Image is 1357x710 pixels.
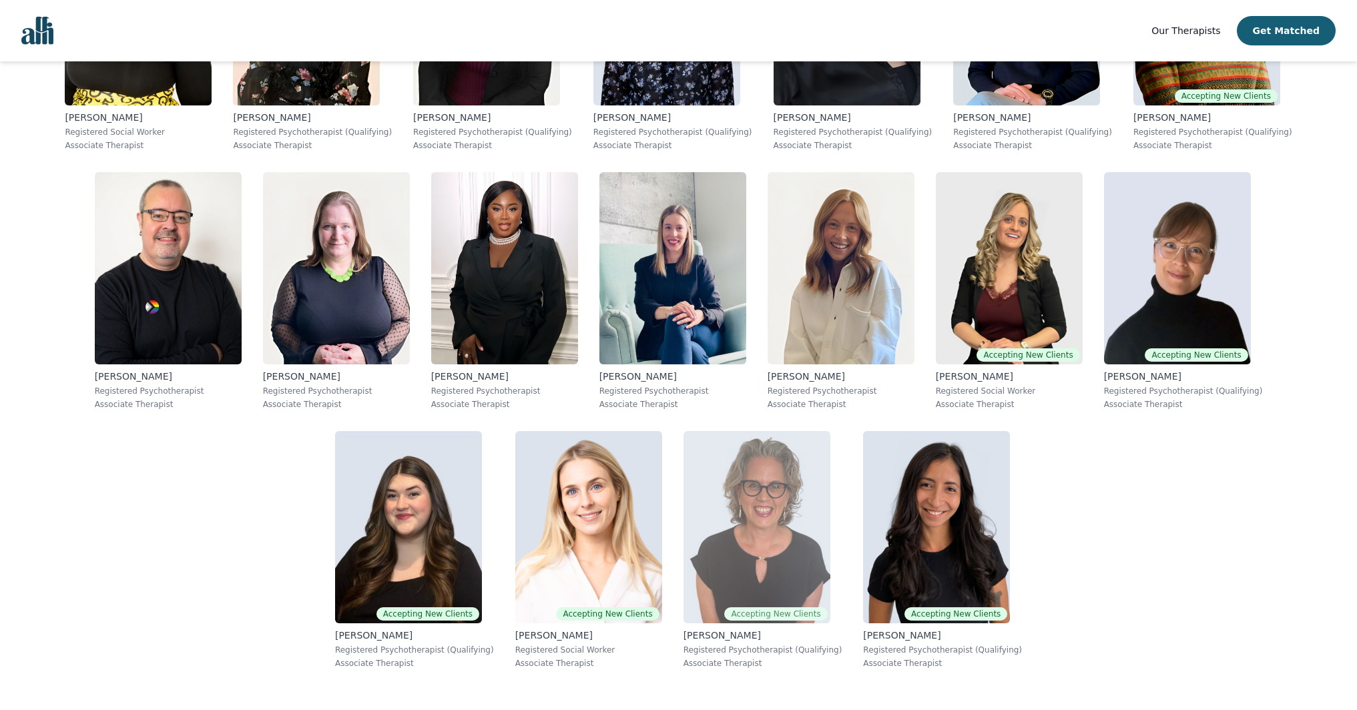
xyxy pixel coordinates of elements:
span: Accepting New Clients [1145,348,1248,362]
img: Rana_James [936,172,1083,364]
p: Registered Psychotherapist (Qualifying) [1133,127,1292,137]
p: [PERSON_NAME] [95,370,242,383]
img: alli logo [21,17,53,45]
p: Registered Psychotherapist [431,386,578,396]
img: Jessie_MacAlpine Shearer [263,172,410,364]
a: Angela_EarlAccepting New Clients[PERSON_NAME]Registered Psychotherapist (Qualifying)Associate The... [1093,161,1274,420]
p: [PERSON_NAME] [1133,111,1292,124]
p: Registered Social Worker [936,386,1083,396]
p: Registered Psychotherapist (Qualifying) [1104,386,1263,396]
p: Registered Social Worker [515,645,662,655]
span: Accepting New Clients [724,607,827,621]
p: [PERSON_NAME] [863,629,1022,642]
img: Senam_Bruce-Kemevor [431,172,578,364]
span: Accepting New Clients [977,348,1079,362]
button: Get Matched [1237,16,1336,45]
p: Associate Therapist [768,399,914,410]
a: Danielle_DjelicAccepting New Clients[PERSON_NAME]Registered Social WorkerAssociate Therapist [505,420,673,679]
img: Andreann_Gosselin [599,172,746,364]
p: [PERSON_NAME] [233,111,392,124]
img: Kelly_Kozluk [768,172,914,364]
span: Accepting New Clients [1175,89,1278,103]
p: [PERSON_NAME] [599,370,746,383]
p: Registered Psychotherapist (Qualifying) [863,645,1022,655]
p: [PERSON_NAME] [1104,370,1263,383]
p: Registered Psychotherapist [599,386,746,396]
a: Andreann_Gosselin[PERSON_NAME]Registered PsychotherapistAssociate Therapist [589,161,757,420]
span: Our Therapists [1151,25,1220,36]
p: Associate Therapist [684,658,842,669]
img: Angela_Earl [1104,172,1251,364]
p: Registered Social Worker [65,127,212,137]
p: Associate Therapist [515,658,662,669]
p: [PERSON_NAME] [515,629,662,642]
span: Accepting New Clients [904,607,1007,621]
p: Associate Therapist [431,399,578,410]
p: Registered Psychotherapist (Qualifying) [335,645,494,655]
a: Kelly_Kozluk[PERSON_NAME]Registered PsychotherapistAssociate Therapist [757,161,925,420]
p: Associate Therapist [95,399,242,410]
img: Scott_Harrison [95,172,242,364]
p: [PERSON_NAME] [335,629,494,642]
img: Danielle_Djelic [515,431,662,623]
p: [PERSON_NAME] [431,370,578,383]
p: [PERSON_NAME] [953,111,1112,124]
img: Olivia_Snow [335,431,482,623]
p: Associate Therapist [593,140,752,151]
p: [PERSON_NAME] [65,111,212,124]
p: Associate Therapist [936,399,1083,410]
a: Senam_Bruce-Kemevor[PERSON_NAME]Registered PsychotherapistAssociate Therapist [421,161,589,420]
p: [PERSON_NAME] [774,111,932,124]
p: Associate Therapist [335,658,494,669]
p: Associate Therapist [1104,399,1263,410]
p: [PERSON_NAME] [413,111,572,124]
a: Jessie_MacAlpine Shearer[PERSON_NAME]Registered PsychotherapistAssociate Therapist [252,161,421,420]
a: Rana_JamesAccepting New Clients[PERSON_NAME]Registered Social WorkerAssociate Therapist [925,161,1093,420]
p: Registered Psychotherapist (Qualifying) [413,127,572,137]
p: Associate Therapist [599,399,746,410]
a: Scott_Harrison[PERSON_NAME]Registered PsychotherapistAssociate Therapist [84,161,252,420]
p: Associate Therapist [65,140,212,151]
p: Associate Therapist [413,140,572,151]
span: Accepting New Clients [556,607,659,621]
p: Registered Psychotherapist (Qualifying) [593,127,752,137]
p: Registered Psychotherapist (Qualifying) [774,127,932,137]
p: [PERSON_NAME] [263,370,410,383]
p: [PERSON_NAME] [593,111,752,124]
p: Registered Psychotherapist (Qualifying) [684,645,842,655]
p: Associate Therapist [1133,140,1292,151]
p: Registered Psychotherapist (Qualifying) [233,127,392,137]
p: Associate Therapist [774,140,932,151]
p: Associate Therapist [263,399,410,410]
a: Our Therapists [1151,23,1220,39]
p: Associate Therapist [863,658,1022,669]
p: Registered Psychotherapist [95,386,242,396]
p: Associate Therapist [953,140,1112,151]
img: Susan_Albaum [684,431,830,623]
span: Accepting New Clients [376,607,479,621]
a: Susan_AlbaumAccepting New Clients[PERSON_NAME]Registered Psychotherapist (Qualifying)Associate Th... [673,420,853,679]
p: Registered Psychotherapist [263,386,410,396]
p: Associate Therapist [233,140,392,151]
p: [PERSON_NAME] [684,629,842,642]
a: Olivia_SnowAccepting New Clients[PERSON_NAME]Registered Psychotherapist (Qualifying)Associate The... [324,420,505,679]
p: [PERSON_NAME] [768,370,914,383]
p: Registered Psychotherapist (Qualifying) [953,127,1112,137]
img: Natalia_Sarmiento [863,431,1010,623]
p: Registered Psychotherapist [768,386,914,396]
p: [PERSON_NAME] [936,370,1083,383]
a: Natalia_SarmientoAccepting New Clients[PERSON_NAME]Registered Psychotherapist (Qualifying)Associa... [852,420,1033,679]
